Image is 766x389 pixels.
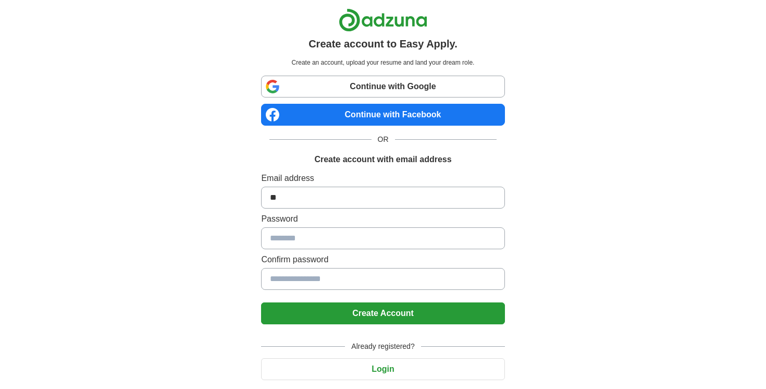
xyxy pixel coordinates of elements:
h1: Create account with email address [314,153,451,166]
span: Already registered? [345,341,421,352]
img: Adzuna logo [339,8,427,32]
a: Continue with Facebook [261,104,504,126]
label: Email address [261,172,504,185]
button: Login [261,358,504,380]
p: Create an account, upload your resume and land your dream role. [263,58,502,67]
button: Create Account [261,302,504,324]
a: Login [261,364,504,373]
label: Password [261,213,504,225]
span: OR [372,134,395,145]
h1: Create account to Easy Apply. [308,36,458,52]
label: Confirm password [261,253,504,266]
a: Continue with Google [261,76,504,98]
